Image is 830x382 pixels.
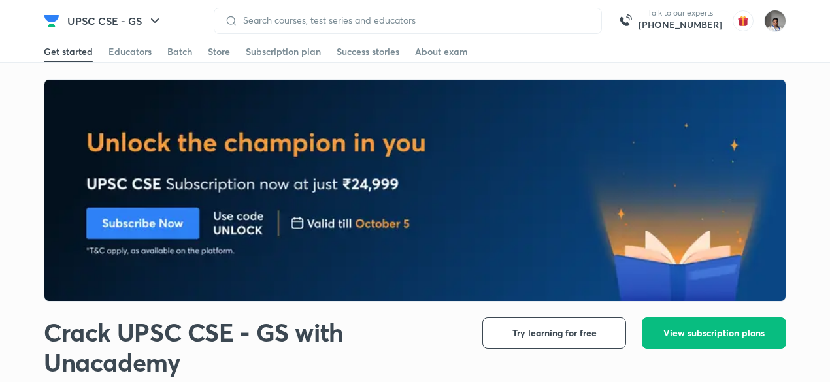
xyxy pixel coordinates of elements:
img: call-us [612,8,639,34]
img: Vikram Mathur [764,10,786,32]
button: View subscription plans [642,317,786,349]
img: Company Logo [44,13,59,29]
div: Batch [167,45,192,58]
button: Try learning for free [482,317,626,349]
div: Get started [44,45,93,58]
span: Try learning for free [512,326,597,340]
div: Subscription plan [246,45,321,58]
div: About exam [415,45,468,58]
a: [PHONE_NUMBER] [639,18,722,31]
a: Success stories [337,41,399,62]
input: Search courses, test series and educators [238,15,591,25]
p: Talk to our experts [639,8,722,18]
div: Success stories [337,45,399,58]
span: View subscription plans [663,326,765,340]
a: Get started [44,41,93,62]
a: Batch [167,41,192,62]
img: avatar [733,10,754,31]
div: Educators [108,45,152,58]
a: Store [208,41,230,62]
a: Educators [108,41,152,62]
button: UPSC CSE - GS [59,8,171,34]
h1: Crack UPSC CSE - GS with Unacademy [44,317,461,377]
div: Store [208,45,230,58]
a: About exam [415,41,468,62]
a: Subscription plan [246,41,321,62]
